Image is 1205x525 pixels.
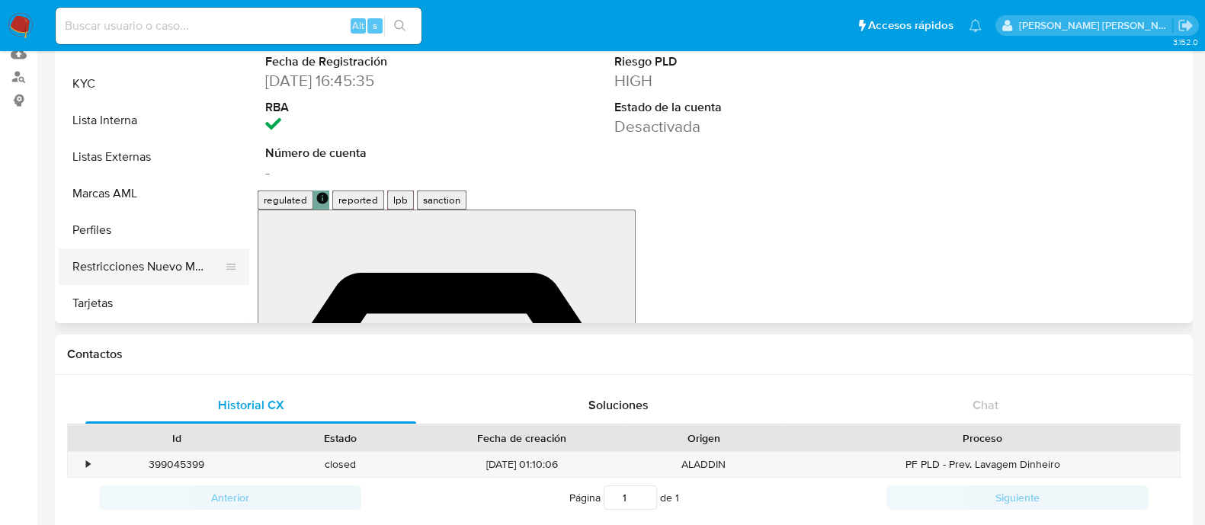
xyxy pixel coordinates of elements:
[352,18,364,33] span: Alt
[969,19,982,32] a: Notificaciones
[105,431,248,446] div: Id
[675,490,679,505] span: 1
[265,99,483,116] dt: RBA
[59,175,249,212] button: Marcas AML
[614,99,832,116] dt: Estado de la cuenta
[262,199,315,205] button: regulated
[384,15,415,37] button: search-icon
[622,452,786,477] div: ALADDIN
[59,212,249,248] button: Perfiles
[868,18,953,34] span: Accesos rápidos
[435,199,481,205] button: sanction
[258,452,422,477] div: closed
[265,53,483,70] dt: Fecha de Registración
[86,457,90,472] div: •
[59,139,249,175] button: Listas Externas
[569,485,679,510] span: Página de
[614,70,832,91] dd: HIGH
[973,396,998,414] span: Chat
[105,457,248,472] div: 399045399
[59,66,249,102] button: KYC
[59,102,249,139] button: Lista Interna
[614,116,832,137] dd: Desactivada
[59,248,237,285] button: Restricciones Nuevo Mundo
[67,347,1181,362] h1: Contactos
[99,485,361,510] button: Anterior
[633,431,775,446] div: Origen
[373,18,377,33] span: s
[886,485,1149,510] button: Siguiente
[265,145,483,162] dt: Número de cuenta
[59,285,249,322] button: Tarjetas
[786,452,1180,477] div: PF PLD - Prev. Lavagem Dinheiro
[1172,36,1197,48] span: 3.152.0
[422,452,622,477] div: [DATE] 01:10:06
[405,199,421,205] button: lpb
[269,431,412,446] div: Estado
[218,396,284,414] span: Historial CX
[345,199,392,205] button: reported
[614,53,832,70] dt: Riesgo PLD
[1019,18,1173,33] p: anamaria.arriagasanchez@mercadolibre.com.mx
[265,70,483,91] dd: [DATE] 16:45:35
[588,396,649,414] span: Soluciones
[433,431,611,446] div: Fecha de creación
[56,16,421,36] input: Buscar usuario o caso...
[1178,18,1194,34] a: Salir
[265,162,483,183] dd: -
[796,431,1169,446] div: Proceso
